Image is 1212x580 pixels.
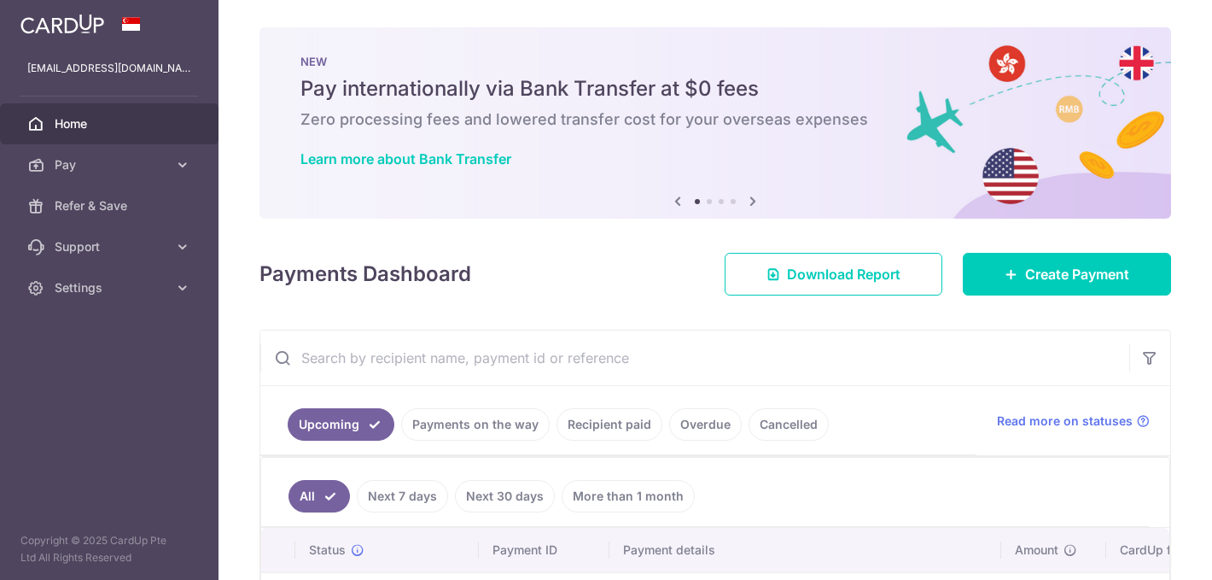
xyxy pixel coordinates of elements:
img: CardUp [20,14,104,34]
input: Search by recipient name, payment id or reference [260,331,1129,385]
a: Learn more about Bank Transfer [300,150,511,167]
span: Read more on statuses [997,413,1133,430]
h5: Pay internationally via Bank Transfer at $0 fees [300,75,1130,103]
span: Settings [55,279,167,296]
h6: Zero processing fees and lowered transfer cost for your overseas expenses [300,109,1130,130]
a: Payments on the way [401,408,550,441]
span: Support [55,238,167,255]
span: Download Report [787,264,900,284]
img: Bank transfer banner [259,27,1171,219]
span: Refer & Save [55,197,167,214]
a: Next 7 days [357,480,448,513]
a: Recipient paid [556,408,662,441]
a: Next 30 days [455,480,555,513]
a: Download Report [725,253,942,296]
a: Upcoming [288,408,394,441]
span: Pay [55,156,167,173]
a: Overdue [669,408,742,441]
a: More than 1 month [562,480,695,513]
th: Payment ID [479,528,609,572]
th: Payment details [609,528,1001,572]
a: All [288,480,350,513]
a: Create Payment [963,253,1171,296]
span: Home [55,115,167,132]
span: Amount [1015,542,1058,559]
span: Status [309,542,346,559]
iframe: Opens a widget where you can find more information [1102,529,1195,571]
a: Read more on statuses [997,413,1150,430]
p: NEW [300,55,1130,68]
a: Cancelled [749,408,829,441]
h4: Payments Dashboard [259,259,471,290]
span: Create Payment [1025,264,1129,284]
p: [EMAIL_ADDRESS][DOMAIN_NAME] [27,60,191,77]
